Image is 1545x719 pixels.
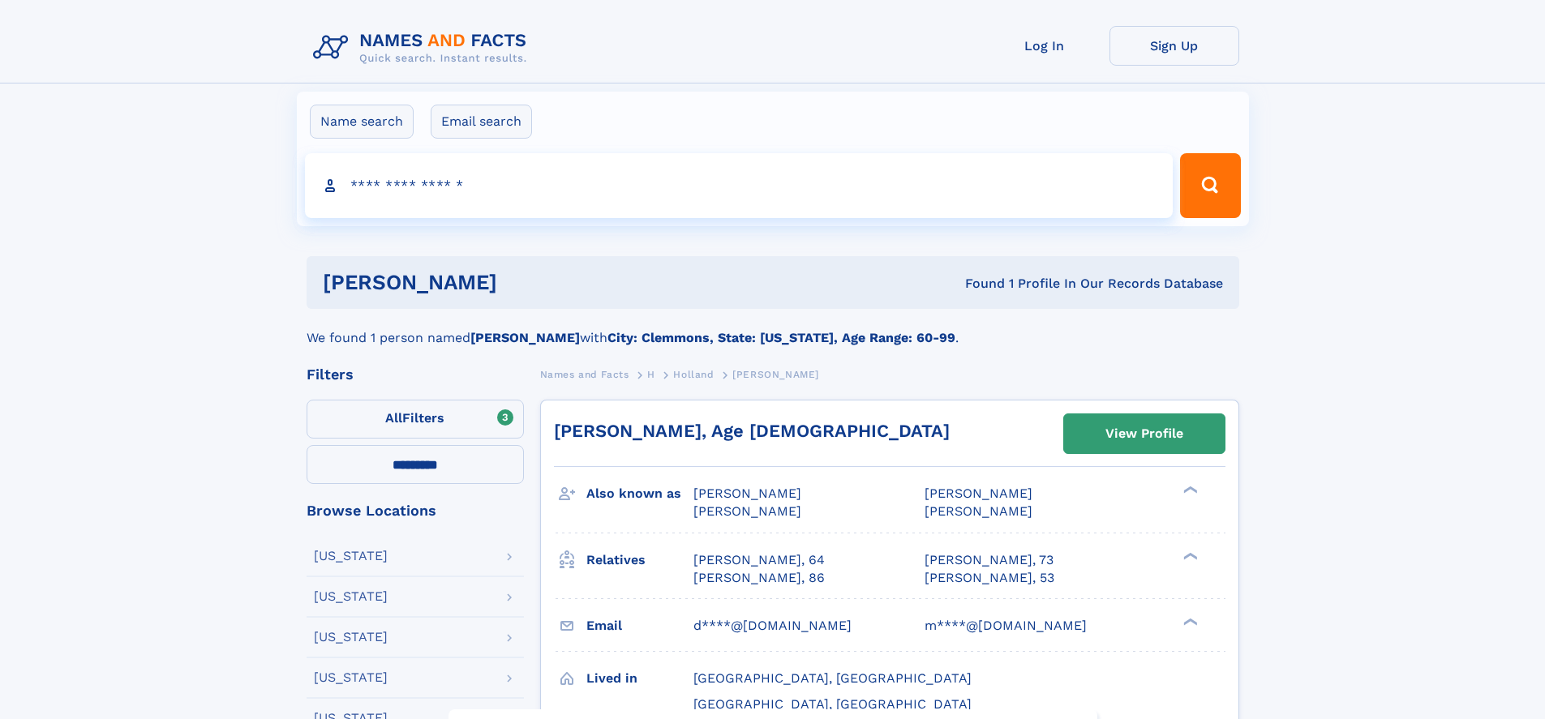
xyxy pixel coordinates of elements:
[673,369,714,380] span: Holland
[693,569,825,587] a: [PERSON_NAME], 86
[1179,550,1199,561] div: ❯
[693,670,972,686] span: [GEOGRAPHIC_DATA], [GEOGRAPHIC_DATA]
[1180,153,1240,218] button: Search Button
[385,410,402,426] span: All
[925,486,1032,501] span: [PERSON_NAME]
[586,612,693,640] h3: Email
[554,421,950,441] a: [PERSON_NAME], Age [DEMOGRAPHIC_DATA]
[693,503,801,519] span: [PERSON_NAME]
[307,26,540,70] img: Logo Names and Facts
[673,364,714,384] a: Holland
[431,105,532,139] label: Email search
[1064,414,1225,453] a: View Profile
[647,369,655,380] span: H
[1179,485,1199,495] div: ❯
[314,671,388,684] div: [US_STATE]
[925,569,1054,587] a: [PERSON_NAME], 53
[1109,26,1239,66] a: Sign Up
[693,486,801,501] span: [PERSON_NAME]
[647,364,655,384] a: H
[732,369,819,380] span: [PERSON_NAME]
[586,665,693,692] h3: Lived in
[310,105,414,139] label: Name search
[925,551,1054,569] a: [PERSON_NAME], 73
[307,400,524,439] label: Filters
[586,480,693,507] h3: Also known as
[307,309,1239,348] div: We found 1 person named with .
[307,367,524,382] div: Filters
[693,551,825,569] a: [PERSON_NAME], 64
[925,503,1032,519] span: [PERSON_NAME]
[314,631,388,644] div: [US_STATE]
[586,546,693,574] h3: Relatives
[1179,616,1199,627] div: ❯
[470,330,580,345] b: [PERSON_NAME]
[540,364,629,384] a: Names and Facts
[731,275,1223,293] div: Found 1 Profile In Our Records Database
[305,153,1174,218] input: search input
[1105,415,1183,452] div: View Profile
[307,503,524,518] div: Browse Locations
[323,272,732,293] h1: [PERSON_NAME]
[314,550,388,563] div: [US_STATE]
[314,590,388,603] div: [US_STATE]
[693,696,972,712] span: [GEOGRAPHIC_DATA], [GEOGRAPHIC_DATA]
[607,330,955,345] b: City: Clemmons, State: [US_STATE], Age Range: 60-99
[980,26,1109,66] a: Log In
